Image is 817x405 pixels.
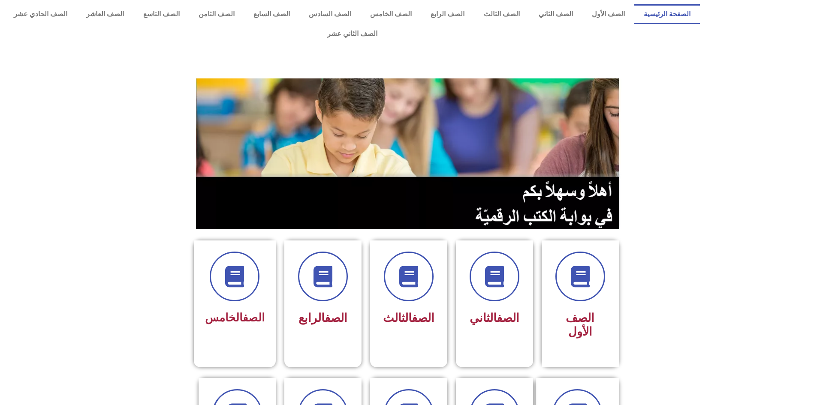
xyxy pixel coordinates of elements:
[634,4,700,24] a: الصفحة الرئيسية
[412,311,434,325] a: الصف
[299,4,361,24] a: الصف السادس
[421,4,474,24] a: الصف الرابع
[474,4,529,24] a: الصف الثالث
[205,311,265,324] span: الخامس
[383,311,434,325] span: الثالث
[470,311,519,325] span: الثاني
[566,311,594,339] span: الصف الأول
[298,311,347,325] span: الرابع
[243,311,265,324] a: الصف
[189,4,244,24] a: الصف الثامن
[361,4,421,24] a: الصف الخامس
[4,24,700,44] a: الصف الثاني عشر
[529,4,582,24] a: الصف الثاني
[77,4,133,24] a: الصف العاشر
[325,311,347,325] a: الصف
[497,311,519,325] a: الصف
[582,4,634,24] a: الصف الأول
[4,4,77,24] a: الصف الحادي عشر
[133,4,189,24] a: الصف التاسع
[244,4,299,24] a: الصف السابع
